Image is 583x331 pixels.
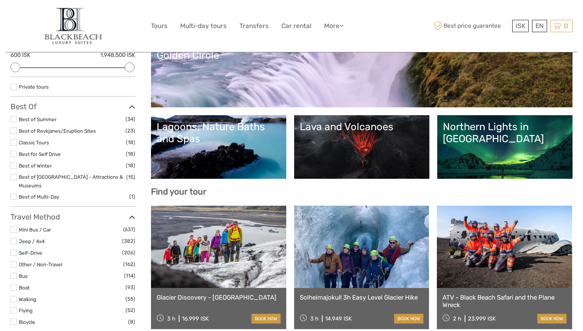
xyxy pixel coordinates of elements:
span: (114) [124,272,135,280]
a: Walking [19,296,36,302]
div: EN [532,20,547,32]
span: (55) [126,295,135,303]
div: 14.949 ISK [325,315,352,322]
a: Best of Multi-Day [19,194,59,200]
a: Private tours [19,84,49,90]
a: book now [394,314,423,324]
a: Bus [19,273,28,279]
span: (93) [126,283,135,292]
a: Mini Bus / Car [19,227,51,233]
span: ISK [516,22,525,30]
a: book now [537,314,567,324]
a: Solheimajokull 3h Easy Level Glacier Hike [300,294,424,301]
a: More [324,21,344,31]
a: Best of Winter [19,163,52,169]
span: 3 h [310,315,318,322]
b: Find your tour [151,187,206,197]
a: Best of [GEOGRAPHIC_DATA] - Attractions & Museums [19,174,123,189]
span: 2 h [453,315,461,322]
a: Best of Summer [19,116,57,122]
a: Best for Self Drive [19,151,61,157]
img: 821-d0172702-669c-46bc-8e7c-1716aae4eeb1_logo_big.jpg [40,6,105,46]
h3: Travel Method [10,212,135,221]
span: 0 [563,22,569,30]
a: Self-Drive [19,250,42,256]
span: (206) [122,248,135,257]
a: Boat [19,285,30,291]
a: Other / Non-Travel [19,261,62,267]
span: (1) [129,192,135,201]
a: Lava and Volcanoes [300,121,424,173]
span: (162) [123,260,135,269]
a: Glacier Discovery - [GEOGRAPHIC_DATA] [157,294,281,301]
a: Best of Reykjanes/Eruption Sites [19,128,96,134]
div: Lava and Volcanoes [300,121,424,133]
a: Bicycle [19,319,35,325]
span: 3 h [167,315,175,322]
div: Golden Circle [157,49,567,61]
p: We're away right now. Please check back later! [10,13,85,19]
a: Tours [151,21,167,31]
span: (34) [126,115,135,123]
a: Jeep / 4x4 [19,238,45,244]
a: Car rental [281,21,311,31]
a: Multi-day tours [180,21,227,31]
span: (18) [126,161,135,170]
span: (18) [126,150,135,158]
a: Transfers [239,21,269,31]
a: Golden Circle [157,49,567,102]
div: 23.999 ISK [468,315,496,322]
a: book now [251,314,281,324]
label: 1.948.500 ISK [100,51,135,59]
div: Lagoons, Nature Baths and Spas [157,121,281,145]
button: Open LiveChat chat widget [86,12,95,21]
span: (637) [123,225,135,234]
a: Lagoons, Nature Baths and Spas [157,121,281,173]
span: (15) [126,173,135,181]
a: Classic Tours [19,140,49,145]
a: Northern Lights in [GEOGRAPHIC_DATA] [443,121,567,173]
a: ATV - Black Beach Safari and the Plane Wreck [442,294,567,309]
div: Northern Lights in [GEOGRAPHIC_DATA] [443,121,567,145]
span: (52) [126,306,135,315]
label: 600 ISK [10,51,30,59]
a: Flying [19,307,33,313]
h3: Best Of [10,102,135,111]
span: Best price guarantee [432,20,510,32]
span: (382) [122,237,135,245]
span: (23) [126,126,135,135]
div: 16.999 ISK [182,315,209,322]
span: (18) [126,138,135,147]
span: (8) [128,318,135,326]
